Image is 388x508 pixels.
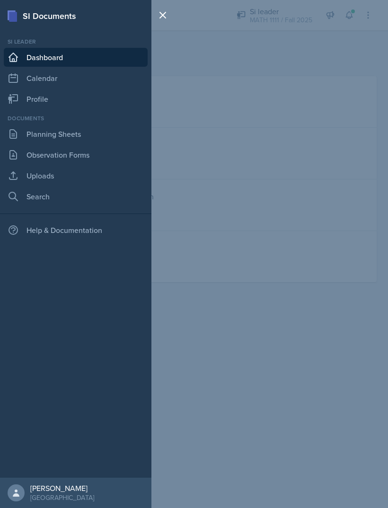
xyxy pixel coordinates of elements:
a: Dashboard [4,48,148,67]
a: Observation Forms [4,145,148,164]
div: [GEOGRAPHIC_DATA] [30,493,94,502]
a: Uploads [4,166,148,185]
div: Help & Documentation [4,221,148,240]
div: Si leader [4,37,148,46]
div: Documents [4,114,148,123]
a: Profile [4,89,148,108]
div: [PERSON_NAME] [30,483,94,493]
a: Search [4,187,148,206]
a: Planning Sheets [4,125,148,143]
a: Calendar [4,69,148,88]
